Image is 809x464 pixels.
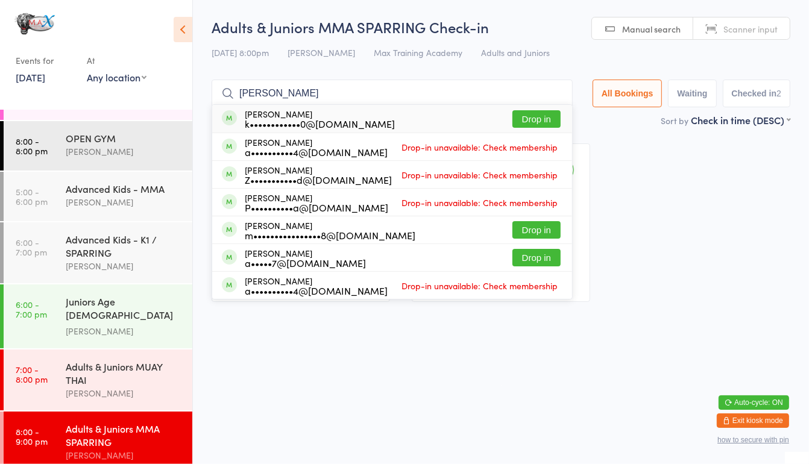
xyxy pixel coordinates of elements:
[245,175,392,184] div: Z•••••••••••d@[DOMAIN_NAME]
[66,448,182,462] div: [PERSON_NAME]
[16,71,45,84] a: [DATE]
[66,259,182,273] div: [PERSON_NAME]
[16,427,48,446] time: 8:00 - 9:00 pm
[481,46,550,58] span: Adults and Juniors
[66,324,182,338] div: [PERSON_NAME]
[245,165,392,184] div: [PERSON_NAME]
[16,299,47,319] time: 6:00 - 7:00 pm
[398,166,561,184] span: Drop-in unavailable: Check membership
[4,222,192,283] a: 6:00 -7:00 pmAdvanced Kids - K1 / SPARRING[PERSON_NAME]
[66,195,182,209] div: [PERSON_NAME]
[593,80,663,107] button: All Bookings
[512,221,561,239] button: Drop in
[66,295,182,324] div: Juniors Age [DEMOGRAPHIC_DATA] STRENGTH & CONDITIONING
[512,110,561,128] button: Drop in
[622,23,681,35] span: Manual search
[398,277,561,295] span: Drop-in unavailable: Check membership
[245,248,366,268] div: [PERSON_NAME]
[245,137,388,157] div: [PERSON_NAME]
[66,145,182,158] div: [PERSON_NAME]
[512,249,561,266] button: Drop in
[717,413,789,428] button: Exit kiosk mode
[212,46,269,58] span: [DATE] 8:00pm
[16,237,47,257] time: 6:00 - 7:00 pm
[723,23,778,35] span: Scanner input
[16,136,48,155] time: 8:00 - 8:00 pm
[398,193,561,212] span: Drop-in unavailable: Check membership
[4,284,192,348] a: 6:00 -7:00 pmJuniors Age [DEMOGRAPHIC_DATA] STRENGTH & CONDITIONING[PERSON_NAME]
[87,71,146,84] div: Any location
[245,119,395,128] div: k••••••••••••0@[DOMAIN_NAME]
[245,276,388,295] div: [PERSON_NAME]
[4,172,192,221] a: 5:00 -6:00 pmAdvanced Kids - MMA[PERSON_NAME]
[245,286,388,295] div: a••••••••••4@[DOMAIN_NAME]
[66,233,182,259] div: Advanced Kids - K1 / SPARRING
[776,89,781,98] div: 2
[691,113,790,127] div: Check in time (DESC)
[723,80,791,107] button: Checked in2
[4,121,192,171] a: 8:00 -8:00 pmOPEN GYM[PERSON_NAME]
[245,147,388,157] div: a••••••••••4@[DOMAIN_NAME]
[16,187,48,206] time: 5:00 - 6:00 pm
[374,46,462,58] span: Max Training Academy
[16,51,75,71] div: Events for
[668,80,716,107] button: Waiting
[66,360,182,386] div: Adults & Juniors MUAY THAI
[66,386,182,400] div: [PERSON_NAME]
[245,202,388,212] div: P••••••••••a@[DOMAIN_NAME]
[717,436,789,444] button: how to secure with pin
[719,395,789,410] button: Auto-cycle: ON
[12,9,57,39] img: MAX Training Academy Ltd
[87,51,146,71] div: At
[245,193,388,212] div: [PERSON_NAME]
[4,350,192,410] a: 7:00 -8:00 pmAdults & Juniors MUAY THAI[PERSON_NAME]
[288,46,355,58] span: [PERSON_NAME]
[245,258,366,268] div: a•••••7@[DOMAIN_NAME]
[16,365,48,384] time: 7:00 - 8:00 pm
[245,109,395,128] div: [PERSON_NAME]
[212,80,573,107] input: Search
[212,17,790,37] h2: Adults & Juniors MMA SPARRING Check-in
[66,422,182,448] div: Adults & Juniors MMA SPARRING
[66,182,182,195] div: Advanced Kids - MMA
[661,114,688,127] label: Sort by
[66,131,182,145] div: OPEN GYM
[245,230,415,240] div: m••••••••••••••••8@[DOMAIN_NAME]
[398,138,561,156] span: Drop-in unavailable: Check membership
[245,221,415,240] div: [PERSON_NAME]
